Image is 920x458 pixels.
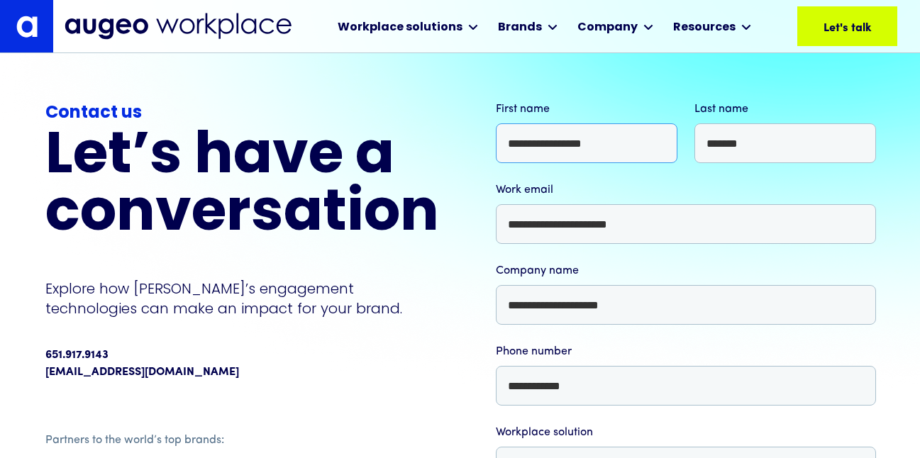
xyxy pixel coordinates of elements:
div: Contact us [45,101,439,126]
div: Partners to the world’s top brands: [45,432,439,449]
label: Last name [694,101,876,118]
div: Brands [498,19,542,36]
p: Explore how [PERSON_NAME]’s engagement technologies can make an impact for your brand. [45,279,439,318]
label: First name [496,101,677,118]
div: Company [577,19,638,36]
div: Workplace solutions [338,19,462,36]
img: Augeo Workplace business unit full logo in mignight blue. [65,13,292,39]
h2: Let’s have a conversation [45,129,439,244]
img: Augeo's "a" monogram decorative logo in white. [16,16,38,38]
label: Company name [496,262,876,279]
div: 651.917.9143 [45,347,109,364]
label: Workplace solution [496,424,876,441]
label: Work email [496,181,876,199]
a: [EMAIL_ADDRESS][DOMAIN_NAME] [45,364,239,381]
a: Let's talk [797,6,897,46]
label: Phone number [496,343,876,360]
div: Resources [673,19,736,36]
